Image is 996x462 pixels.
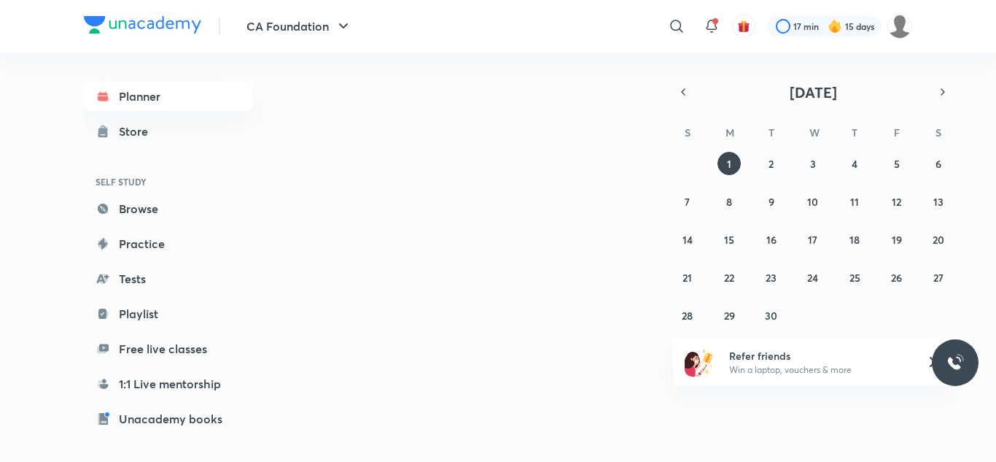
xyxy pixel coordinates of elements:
button: September 10, 2025 [801,190,825,213]
abbr: September 20, 2025 [933,233,944,247]
a: Company Logo [84,16,201,37]
button: September 22, 2025 [717,266,741,289]
a: Browse [84,194,253,223]
p: Win a laptop, vouchers & more [729,363,909,377]
img: Company Logo [84,16,201,34]
abbr: September 17, 2025 [808,233,817,247]
button: September 11, 2025 [843,190,866,213]
button: [DATE] [693,82,933,102]
abbr: September 27, 2025 [933,271,944,285]
img: referral [685,347,714,377]
button: September 27, 2025 [927,266,950,289]
abbr: September 25, 2025 [849,271,860,285]
abbr: September 2, 2025 [769,157,774,171]
button: September 18, 2025 [843,228,866,251]
a: Free live classes [84,334,253,363]
abbr: September 13, 2025 [933,195,944,209]
a: Tests [84,264,253,293]
abbr: Saturday [935,126,941,139]
button: September 1, 2025 [717,152,741,175]
button: September 21, 2025 [676,266,699,289]
abbr: September 21, 2025 [682,271,692,285]
abbr: September 9, 2025 [769,195,774,209]
abbr: September 10, 2025 [807,195,818,209]
button: September 12, 2025 [885,190,909,213]
button: September 16, 2025 [760,228,783,251]
abbr: Thursday [852,126,857,139]
abbr: September 6, 2025 [935,157,941,171]
abbr: September 1, 2025 [727,157,731,171]
button: September 17, 2025 [801,228,825,251]
button: September 3, 2025 [801,152,825,175]
abbr: September 4, 2025 [852,157,857,171]
button: September 9, 2025 [760,190,783,213]
h6: SELF STUDY [84,169,253,194]
abbr: September 19, 2025 [892,233,902,247]
button: avatar [732,15,755,38]
span: [DATE] [790,82,837,102]
abbr: September 22, 2025 [724,271,734,285]
abbr: September 28, 2025 [682,309,693,323]
abbr: Wednesday [809,126,820,139]
img: avatar [737,20,750,33]
abbr: September 16, 2025 [766,233,777,247]
abbr: September 24, 2025 [807,271,818,285]
abbr: September 15, 2025 [724,233,734,247]
button: September 20, 2025 [927,228,950,251]
h6: Refer friends [729,348,909,363]
abbr: September 29, 2025 [724,309,735,323]
button: September 7, 2025 [676,190,699,213]
abbr: September 26, 2025 [891,271,902,285]
abbr: September 3, 2025 [810,157,816,171]
abbr: September 30, 2025 [765,309,777,323]
button: September 30, 2025 [760,304,783,327]
button: September 24, 2025 [801,266,825,289]
button: September 15, 2025 [717,228,741,251]
button: CA Foundation [238,12,361,41]
div: Store [119,123,157,140]
button: September 8, 2025 [717,190,741,213]
abbr: September 8, 2025 [726,195,732,209]
abbr: September 11, 2025 [850,195,859,209]
a: Planner [84,82,253,111]
button: September 23, 2025 [760,266,783,289]
img: streak [828,19,842,34]
img: ttu [946,354,964,371]
button: September 13, 2025 [927,190,950,213]
button: September 5, 2025 [885,152,909,175]
a: Unacademy books [84,404,253,434]
button: September 19, 2025 [885,228,909,251]
a: 1:1 Live mentorship [84,369,253,399]
abbr: September 7, 2025 [685,195,690,209]
abbr: September 5, 2025 [894,157,900,171]
button: September 4, 2025 [843,152,866,175]
button: September 28, 2025 [676,304,699,327]
abbr: September 12, 2025 [892,195,901,209]
button: September 29, 2025 [717,304,741,327]
abbr: Tuesday [769,126,774,139]
abbr: September 14, 2025 [682,233,693,247]
a: Store [84,117,253,146]
abbr: Monday [725,126,734,139]
abbr: September 23, 2025 [766,271,777,285]
button: September 6, 2025 [927,152,950,175]
button: September 25, 2025 [843,266,866,289]
a: Practice [84,229,253,258]
button: September 26, 2025 [885,266,909,289]
img: kashish kumari [887,14,912,39]
abbr: Friday [894,126,900,139]
a: Playlist [84,299,253,328]
button: September 14, 2025 [676,228,699,251]
abbr: September 18, 2025 [849,233,860,247]
abbr: Sunday [685,126,690,139]
button: September 2, 2025 [760,152,783,175]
